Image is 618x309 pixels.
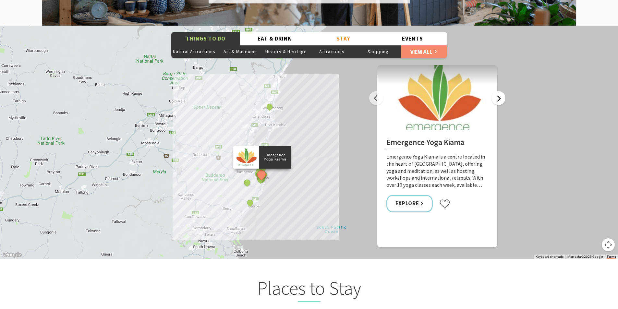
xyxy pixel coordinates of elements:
a: View All [401,45,447,58]
button: See detail about Bonaira Native Gardens, Kiama [257,174,265,183]
button: Eat & Drink [240,32,309,45]
a: Explore [386,195,433,212]
button: Keyboard shortcuts [536,255,563,259]
button: Stay [309,32,378,45]
button: Attractions [309,45,355,58]
h2: Places to Stay [182,277,436,302]
button: History & Heritage [263,45,309,58]
button: Previous [369,91,383,105]
a: Terms [607,255,616,259]
button: See detail about Emergence Yoga Kiama [255,169,267,181]
img: Google [2,251,23,259]
button: Natural Attractions [171,45,217,58]
button: See detail about Miss Zoe's School of Dance [265,102,273,111]
button: Art & Museums [217,45,263,58]
button: See detail about Saddleback Mountain Lookout, Kiama [243,178,251,186]
button: See detail about Surf Camp Australia [246,198,254,207]
button: Shopping [355,45,401,58]
button: Events [378,32,447,45]
p: Emergence Yoga Kiama [259,152,291,162]
a: Open this area in Google Maps (opens a new window) [2,251,23,259]
span: Map data ©2025 Google [567,255,603,258]
button: Click to favourite Emergence Yoga Kiama [439,199,450,209]
p: Emergence Yoga Kiama is a centre located in the heart of [GEOGRAPHIC_DATA], offering yoga and med... [386,153,488,188]
h2: Emergence Yoga Kiama [386,138,488,149]
button: Things To Do [171,32,240,45]
button: Next [491,91,505,105]
button: Map camera controls [602,238,615,251]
